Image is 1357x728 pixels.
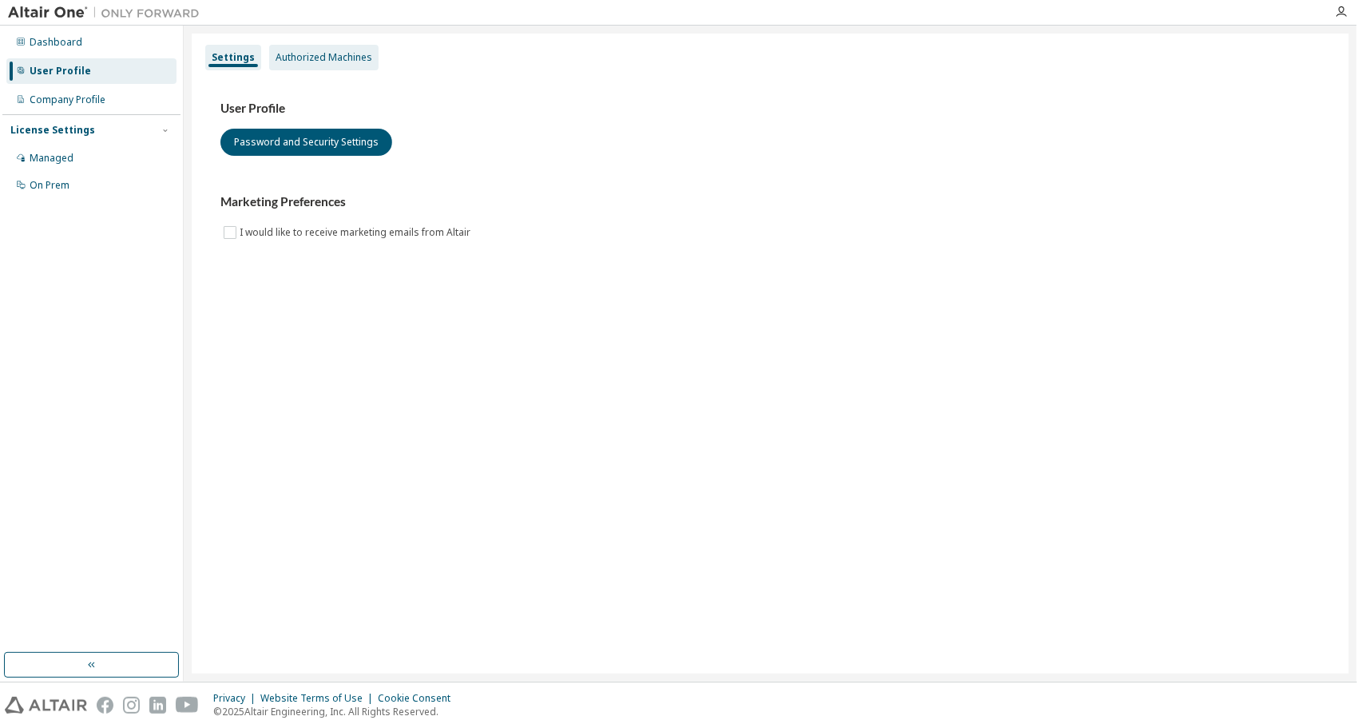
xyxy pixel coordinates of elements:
h3: User Profile [220,101,1320,117]
img: facebook.svg [97,697,113,714]
img: linkedin.svg [149,697,166,714]
img: altair_logo.svg [5,697,87,714]
div: Company Profile [30,93,105,106]
img: youtube.svg [176,697,199,714]
div: Privacy [213,692,260,705]
div: Authorized Machines [276,51,372,64]
div: Dashboard [30,36,82,49]
div: Website Terms of Use [260,692,378,705]
img: instagram.svg [123,697,140,714]
div: On Prem [30,179,69,192]
div: User Profile [30,65,91,78]
p: © 2025 Altair Engineering, Inc. All Rights Reserved. [213,705,460,718]
div: Managed [30,152,73,165]
div: License Settings [10,124,95,137]
img: Altair One [8,5,208,21]
div: Cookie Consent [378,692,460,705]
h3: Marketing Preferences [220,194,1320,210]
label: I would like to receive marketing emails from Altair [240,223,474,242]
button: Password and Security Settings [220,129,392,156]
div: Settings [212,51,255,64]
